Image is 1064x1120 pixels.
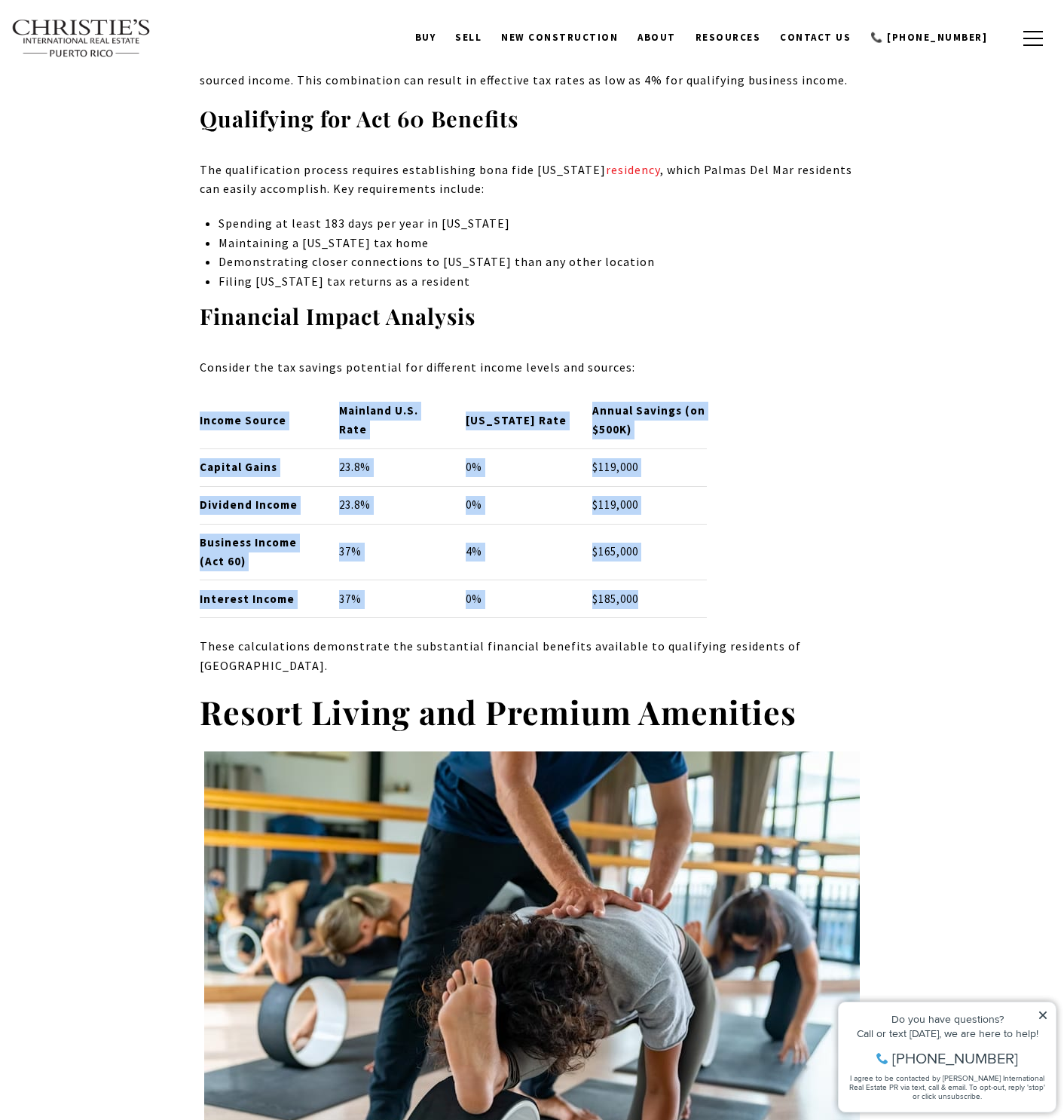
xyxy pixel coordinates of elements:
strong: Resort Living and Premium Amenities [200,690,796,733]
p: 0% [466,496,567,515]
span: I agree to be contacted by [PERSON_NAME] International Real Estate PR via text, call & email. To ... [19,93,215,121]
strong: Dividend Income [200,497,298,512]
p: 23.8% [339,496,441,515]
p: 0% [466,458,567,477]
strong: Qualifying for Act 60 Benefits [200,104,518,133]
p: Income Source [200,412,314,430]
p: $119,000 [592,496,707,515]
p: Filing [US_STATE] tax returns as a resident [219,272,864,292]
a: SELL [445,23,491,52]
iframe: bss-luxurypresence [754,15,1049,243]
p: Annual Savings (on $500K) [592,402,707,439]
div: Do you have questions? [16,34,218,44]
p: Spending at least 183 days per year in [US_STATE] [219,214,864,234]
p: These calculations demonstrate the substantial financial benefits available to qualifying residen... [200,637,864,675]
p: Maintaining a [US_STATE] tax home [219,234,864,253]
span: New Construction [501,31,618,44]
img: Christie's International Real Estate text transparent background [11,19,151,58]
a: Resources [686,23,771,52]
strong: Business Income (Act 60) [200,535,297,568]
span: [PHONE_NUMBER] [62,71,188,86]
p: Mainland U.S. Rate [339,402,441,439]
div: Call or text [DATE], we are here to help! [16,48,218,59]
strong: Capital Gains [200,460,277,474]
strong: Financial Impact Analysis [200,301,475,330]
p: $185,000 [592,590,707,609]
p: Demonstrating closer connections to [US_STATE] than any other location [219,252,864,272]
a: New Construction [491,23,628,52]
p: The qualification process requires establishing bona fide [US_STATE] , which Palmas Del Mar resid... [200,161,864,199]
strong: Interest Income [200,592,295,606]
p: 4% [466,543,567,562]
a: About [628,23,686,52]
a: residency - open in a new tab [606,162,660,177]
p: 0% [466,590,567,609]
p: [US_STATE] Rate [466,412,567,430]
p: Consider the tax savings potential for different income levels and sources: [200,358,864,378]
a: BUY [405,23,446,52]
p: 23.8% [339,458,441,477]
p: $119,000 [592,458,707,477]
p: 37% [339,590,441,609]
p: 37% [339,543,441,562]
p: $165,000 [592,543,707,562]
